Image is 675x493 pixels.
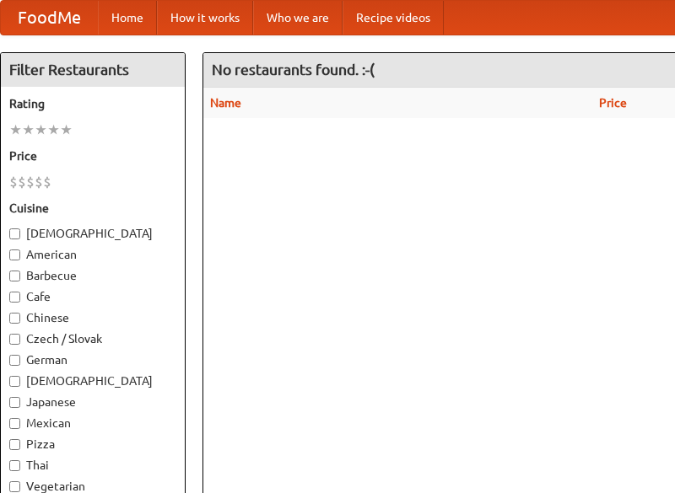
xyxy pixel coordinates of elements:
input: Pizza [9,439,20,450]
label: Chinese [9,309,176,326]
label: Czech / Slovak [9,330,176,347]
input: Czech / Slovak [9,334,20,345]
a: How it works [157,1,253,35]
h5: Cuisine [9,200,176,217]
a: Home [98,1,157,35]
input: Chinese [9,313,20,324]
input: Cafe [9,292,20,303]
h4: Filter Restaurants [1,53,185,87]
label: Thai [9,457,176,474]
label: Pizza [9,436,176,453]
li: $ [43,173,51,191]
input: American [9,249,20,260]
li: ★ [60,121,73,139]
input: Thai [9,460,20,471]
label: Japanese [9,394,176,410]
a: FoodMe [1,1,98,35]
input: Japanese [9,397,20,408]
li: $ [18,173,26,191]
input: Barbecue [9,271,20,281]
input: [DEMOGRAPHIC_DATA] [9,376,20,387]
h5: Rating [9,95,176,112]
a: Price [599,96,627,110]
a: Name [210,96,241,110]
li: ★ [9,121,22,139]
li: ★ [22,121,35,139]
li: $ [35,173,43,191]
li: $ [9,173,18,191]
a: Who we are [253,1,343,35]
label: American [9,246,176,263]
input: Mexican [9,418,20,429]
input: Vegetarian [9,481,20,492]
input: German [9,355,20,366]
label: Mexican [9,415,176,431]
label: [DEMOGRAPHIC_DATA] [9,225,176,242]
label: Barbecue [9,267,176,284]
input: [DEMOGRAPHIC_DATA] [9,228,20,239]
label: Cafe [9,288,176,305]
ng-pluralize: No restaurants found. :-( [212,62,375,78]
h5: Price [9,147,176,164]
a: Recipe videos [343,1,444,35]
li: $ [26,173,35,191]
li: ★ [35,121,47,139]
label: German [9,351,176,368]
label: [DEMOGRAPHIC_DATA] [9,372,176,389]
li: ★ [47,121,60,139]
